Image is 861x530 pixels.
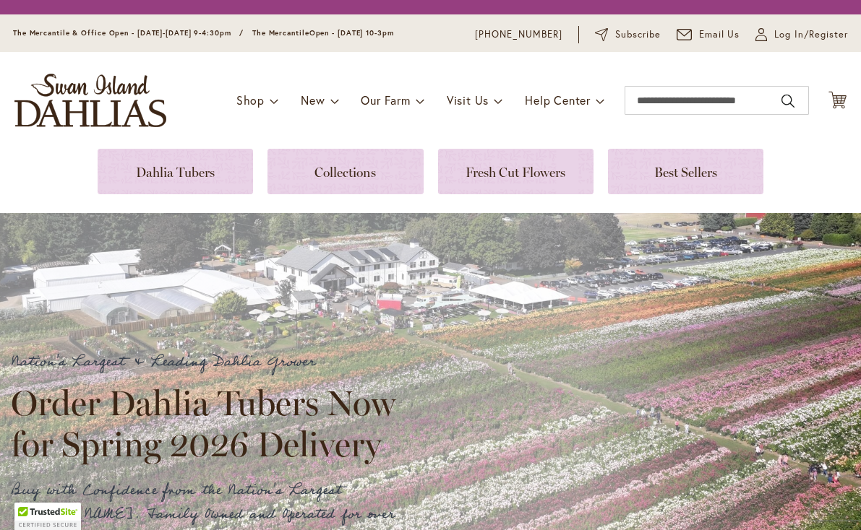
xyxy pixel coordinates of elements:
[447,92,489,108] span: Visit Us
[236,92,265,108] span: Shop
[755,27,848,42] a: Log In/Register
[11,383,408,464] h2: Order Dahlia Tubers Now for Spring 2026 Delivery
[525,92,591,108] span: Help Center
[361,92,410,108] span: Our Farm
[14,74,166,127] a: store logo
[774,27,848,42] span: Log In/Register
[781,90,794,113] button: Search
[301,92,325,108] span: New
[13,28,309,38] span: The Mercantile & Office Open - [DATE]-[DATE] 9-4:30pm / The Mercantile
[11,350,408,374] p: Nation's Largest & Leading Dahlia Grower
[595,27,661,42] a: Subscribe
[615,27,661,42] span: Subscribe
[699,27,740,42] span: Email Us
[475,27,562,42] a: [PHONE_NUMBER]
[677,27,740,42] a: Email Us
[309,28,394,38] span: Open - [DATE] 10-3pm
